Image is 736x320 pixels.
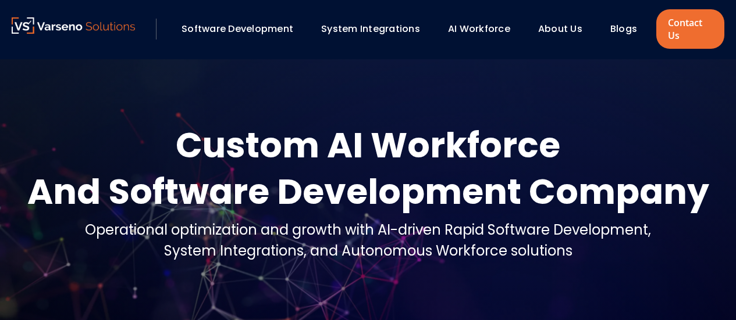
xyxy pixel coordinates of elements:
[85,220,651,240] div: Operational optimization and growth with AI-driven Rapid Software Development,
[27,122,709,168] div: Custom AI Workforce
[448,22,510,35] a: AI Workforce
[321,22,420,35] a: System Integrations
[12,17,135,34] img: Varseno Solutions – Product Engineering & IT Services
[610,22,637,35] a: Blogs
[27,168,709,215] div: And Software Development Company
[538,22,582,35] a: About Us
[656,9,724,49] a: Contact Us
[85,240,651,261] div: System Integrations, and Autonomous Workforce solutions
[315,19,436,39] div: System Integrations
[605,19,653,39] div: Blogs
[532,19,599,39] div: About Us
[182,22,293,35] a: Software Development
[12,17,135,41] a: Varseno Solutions – Product Engineering & IT Services
[442,19,527,39] div: AI Workforce
[176,19,310,39] div: Software Development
